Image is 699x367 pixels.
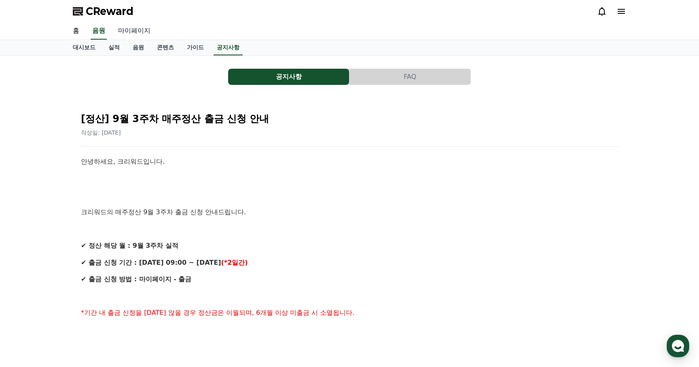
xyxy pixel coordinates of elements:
[66,23,86,40] a: 홈
[214,40,243,55] a: 공지사항
[81,207,618,217] p: 크리워드의 매주정산 9월 3주차 출금 신청 안내드립니다.
[2,256,53,276] a: 홈
[74,269,84,275] span: 대화
[91,23,107,40] a: 음원
[81,242,178,249] strong: ✔ 정산 해당 월 : 9월 3주차 실적
[81,275,191,283] strong: ✔ 출금 신청 방법 : 마이페이지 - 출금
[349,69,471,85] a: FAQ
[102,40,126,55] a: 실적
[66,40,102,55] a: 대시보드
[349,69,470,85] button: FAQ
[53,256,104,276] a: 대화
[81,309,355,316] span: *기간 내 출금 신청을 [DATE] 않을 경우 정산금은 이월되며, 6개월 이상 미출금 시 소멸됩니다.
[81,156,618,167] p: 안녕하세요, 크리워드입니다.
[125,268,135,275] span: 설정
[150,40,180,55] a: 콘텐츠
[221,259,248,266] strong: (*2일간)
[86,5,133,18] span: CReward
[112,23,157,40] a: 마이페이지
[81,259,221,266] strong: ✔ 출금 신청 기간 : [DATE] 09:00 ~ [DATE]
[25,268,30,275] span: 홈
[126,40,150,55] a: 음원
[81,112,618,125] h2: [정산] 9월 3주차 매주정산 출금 신청 안내
[73,5,133,18] a: CReward
[81,129,121,136] span: 작성일: [DATE]
[228,69,349,85] button: 공지사항
[180,40,210,55] a: 가이드
[104,256,155,276] a: 설정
